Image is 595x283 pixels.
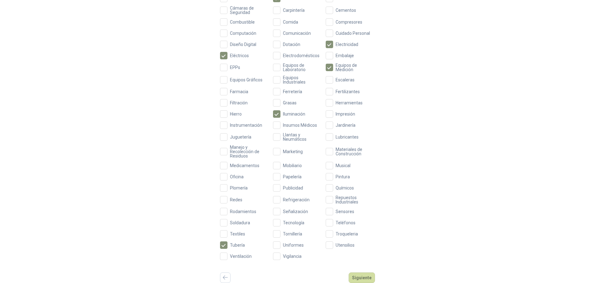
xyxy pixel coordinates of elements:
span: Utensilios [333,243,357,247]
span: Mobiliario [280,163,304,168]
span: Tecnología [280,221,307,225]
span: Papelería [280,175,304,179]
span: Cámaras de Seguridad [227,6,269,15]
span: Manejo y Recolección de Residuos [227,145,269,158]
span: Iluminación [280,112,308,116]
span: Textiles [227,232,248,236]
span: Rodamientos [227,209,259,214]
span: Impresión [333,112,358,116]
span: Diseño Digital [227,42,259,47]
span: Sensores [333,209,357,214]
span: Electricidad [333,42,361,47]
span: Escaleras [333,78,357,82]
span: Embalaje [333,53,356,58]
span: Publicidad [280,186,306,190]
span: Dotación [280,42,303,47]
span: Pintura [333,175,352,179]
span: Ferretería [280,89,305,94]
span: Tornillería [280,232,305,236]
span: Oficina [227,175,246,179]
span: Llantas y Neumáticos [280,133,322,141]
span: Fertilizantes [333,89,362,94]
span: Equipos Industriales [280,75,322,84]
span: Hierro [227,112,244,116]
span: Señalización [280,209,311,214]
span: Cuidado Personal [333,31,372,35]
span: Jardinería [333,123,358,127]
span: Equipos de Medición [333,63,375,72]
span: Vigilancia [280,254,304,258]
span: Materiales de Construcción [333,147,375,156]
span: Teléfonos [333,221,358,225]
span: Carpintería [280,8,307,12]
button: Siguiente [349,272,375,283]
span: Repuestos Industriales [333,195,375,204]
span: Equipos Gráficos [227,78,265,82]
span: Lubricantes [333,135,361,139]
span: Comunicación [280,31,313,35]
span: Redes [227,198,245,202]
span: Combustible [227,20,257,24]
span: Electrodomésticos [280,53,322,58]
span: Tubería [227,243,247,247]
span: Eléctricos [227,53,251,58]
span: Filtración [227,101,250,105]
span: Insumos Médicos [280,123,320,127]
span: Medicamentos [227,163,262,168]
span: Troqueleria [333,232,360,236]
span: Uniformes [280,243,306,247]
span: Comida [280,20,301,24]
span: Computación [227,31,259,35]
span: Grasas [280,101,299,105]
span: Herramientas [333,101,365,105]
span: Equipos de Laboratorio [280,63,322,72]
span: Ventilación [227,254,254,258]
span: Soldadura [227,221,253,225]
span: Compresores [333,20,365,24]
span: Plomería [227,186,250,190]
span: Refrigeración [280,198,312,202]
span: Marketing [280,149,305,154]
span: Juguetería [227,135,254,139]
span: Químicos [333,186,356,190]
span: Cementos [333,8,359,12]
span: Instrumentación [227,123,265,127]
span: Farmacia [227,89,251,94]
span: EPPs [227,65,243,70]
span: Musical [333,163,353,168]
